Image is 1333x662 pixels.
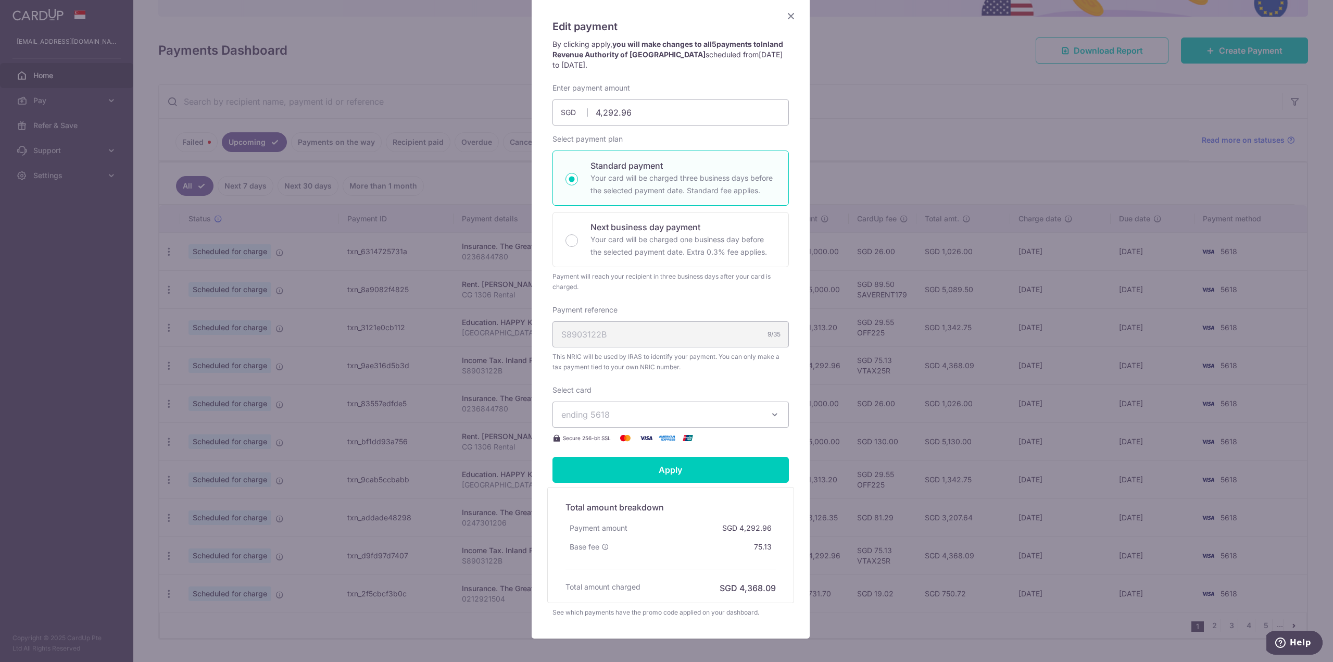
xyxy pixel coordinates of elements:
[657,432,677,444] img: American Express
[561,107,588,118] span: SGD
[1266,631,1323,657] iframe: Opens a widget where you can find more information
[565,582,640,592] h6: Total amount charged
[552,39,789,70] p: By clicking apply, scheduled from .
[590,221,776,233] p: Next business day payment
[677,432,698,444] img: UnionPay
[750,538,776,556] div: 75.13
[712,40,716,48] span: 5
[561,409,610,420] span: ending 5618
[565,501,776,514] h5: Total amount breakdown
[552,385,592,395] label: Select card
[718,519,776,538] div: SGD 4,292.96
[552,305,618,315] label: Payment reference
[552,99,789,126] input: 0.00
[552,402,789,428] button: ending 5618
[552,40,783,59] strong: you will make changes to all payments to
[720,582,776,594] h6: SGD 4,368.09
[590,172,776,197] p: Your card will be charged three business days before the selected payment date. Standard fee appl...
[23,7,45,17] span: Help
[552,271,789,292] div: Payment will reach your recipient in three business days after your card is charged.
[552,134,623,144] label: Select payment plan
[563,434,611,442] span: Secure 256-bit SSL
[768,329,781,340] div: 9/35
[570,542,599,552] span: Base fee
[552,352,789,372] span: This NRIC will be used by IRAS to identify your payment. You can only make a tax payment tied to ...
[552,18,789,35] h5: Edit payment
[590,233,776,258] p: Your card will be charged one business day before the selected payment date. Extra 0.3% fee applies.
[590,159,776,172] p: Standard payment
[552,83,630,93] label: Enter payment amount
[552,457,789,483] input: Apply
[565,519,632,538] div: Payment amount
[636,432,657,444] img: Visa
[552,607,789,618] div: See which payments have the promo code applied on your dashboard.
[615,432,636,444] img: Mastercard
[785,10,797,22] button: Close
